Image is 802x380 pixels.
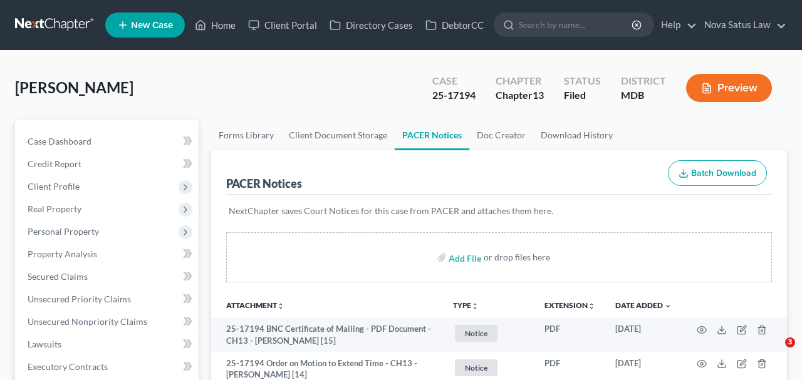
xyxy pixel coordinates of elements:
[131,21,173,30] span: New Case
[229,205,769,217] p: NextChapter saves Court Notices for this case from PACER and attaches them here.
[471,302,479,310] i: unfold_more
[453,357,524,378] a: Notice
[226,300,284,310] a: Attachmentunfold_more
[564,88,601,103] div: Filed
[605,317,682,352] td: [DATE]
[28,226,99,237] span: Personal Property
[28,136,91,146] span: Case Dashboard
[455,359,497,376] span: Notice
[564,74,601,88] div: Status
[455,325,497,342] span: Notice
[28,294,131,304] span: Unsecured Priority Claims
[18,356,199,378] a: Executory Contracts
[615,300,672,310] a: Date Added expand_more
[621,74,666,88] div: District
[226,176,302,191] div: PACER Notices
[496,74,544,88] div: Chapter
[534,317,605,352] td: PDF
[664,302,672,310] i: expand_more
[211,120,281,150] a: Forms Library
[544,300,595,310] a: Extensionunfold_more
[242,14,323,36] a: Client Portal
[18,333,199,356] a: Lawsuits
[533,89,544,101] span: 13
[691,168,756,178] span: Batch Download
[18,265,199,288] a: Secured Claims
[18,311,199,333] a: Unsecured Nonpriority Claims
[668,160,767,187] button: Batch Download
[395,120,469,150] a: PACER Notices
[28,361,108,372] span: Executory Contracts
[496,88,544,103] div: Chapter
[28,339,61,349] span: Lawsuits
[785,337,795,347] span: 3
[323,14,419,36] a: Directory Cases
[432,74,476,88] div: Case
[18,243,199,265] a: Property Analysis
[277,302,284,310] i: unfold_more
[189,14,242,36] a: Home
[15,78,133,96] span: [PERSON_NAME]
[432,88,476,103] div: 25-17194
[419,14,490,36] a: DebtorCC
[28,203,81,214] span: Real Property
[698,14,786,36] a: Nova Satus Law
[28,181,80,192] span: Client Profile
[28,158,81,169] span: Credit Report
[588,302,595,310] i: unfold_more
[28,271,88,282] span: Secured Claims
[453,302,479,310] button: TYPEunfold_more
[655,14,697,36] a: Help
[621,88,666,103] div: MDB
[211,317,443,352] td: 25-17194 BNC Certificate of Mailing - PDF Document - CH13 - [PERSON_NAME] [15]
[469,120,533,150] a: Doc Creator
[484,251,550,264] div: or drop files here
[18,130,199,153] a: Case Dashboard
[18,153,199,175] a: Credit Report
[686,74,772,102] button: Preview
[453,323,524,344] a: Notice
[519,13,633,36] input: Search by name...
[533,120,620,150] a: Download History
[281,120,395,150] a: Client Document Storage
[28,316,147,327] span: Unsecured Nonpriority Claims
[18,288,199,311] a: Unsecured Priority Claims
[28,249,97,259] span: Property Analysis
[759,337,789,367] iframe: Intercom live chat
